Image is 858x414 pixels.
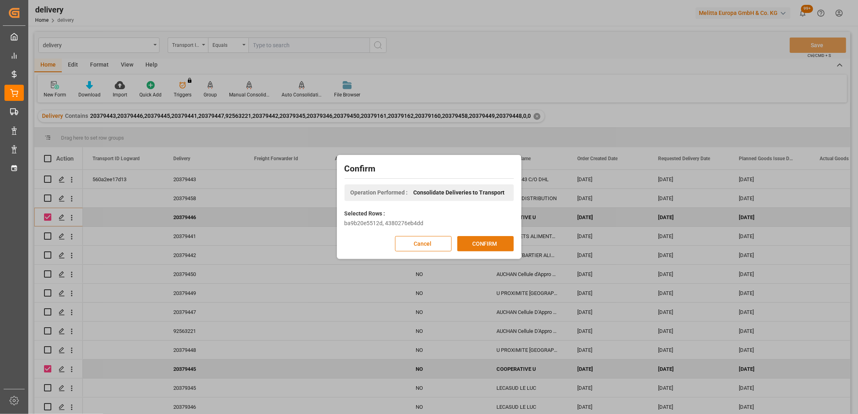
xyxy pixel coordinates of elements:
[345,163,514,176] h2: Confirm
[457,236,514,251] button: CONFIRM
[395,236,452,251] button: Cancel
[414,188,505,197] span: Consolidate Deliveries to Transport
[345,209,385,218] label: Selected Rows :
[351,188,408,197] span: Operation Performed :
[345,219,514,228] div: ba9b20e5512d, 4380276eb4dd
